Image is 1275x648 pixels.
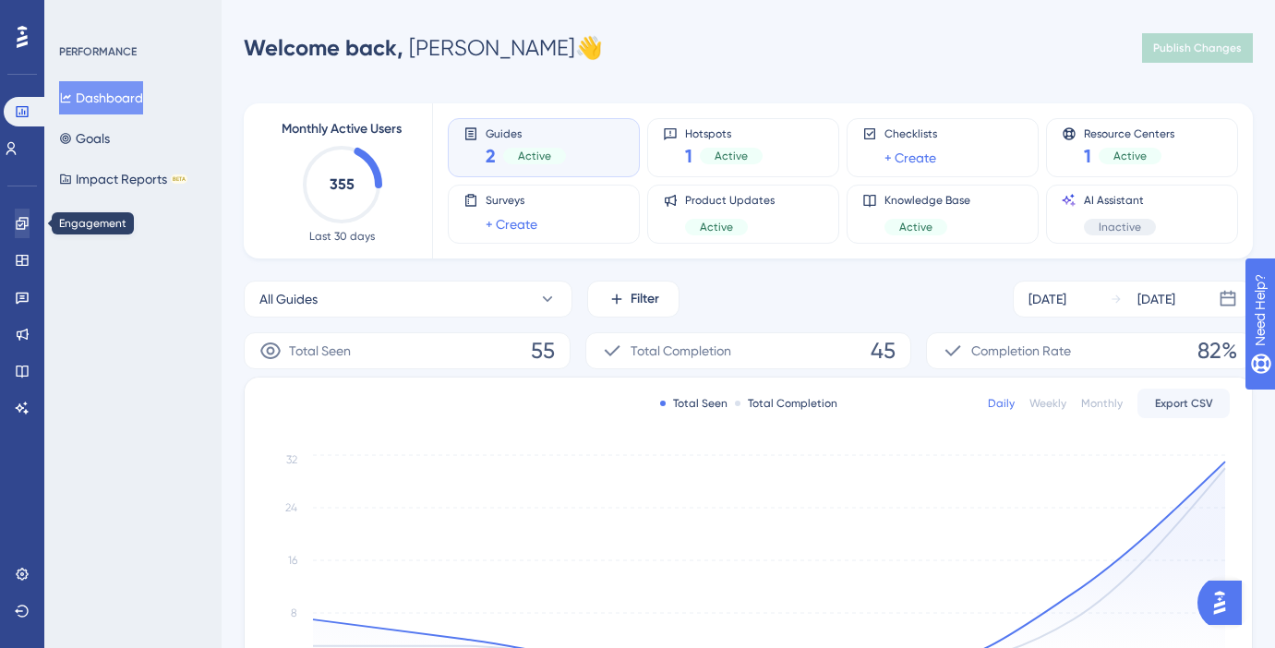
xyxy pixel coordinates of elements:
[259,288,318,310] span: All Guides
[884,126,937,141] span: Checklists
[660,396,728,411] div: Total Seen
[899,220,932,234] span: Active
[171,174,187,184] div: BETA
[282,118,402,140] span: Monthly Active Users
[1155,396,1213,411] span: Export CSV
[486,143,496,169] span: 2
[1099,220,1141,234] span: Inactive
[685,126,763,139] span: Hotspots
[685,143,692,169] span: 1
[1084,193,1156,208] span: AI Assistant
[244,33,603,63] div: [PERSON_NAME] 👋
[1029,396,1066,411] div: Weekly
[285,501,297,514] tspan: 24
[309,229,375,244] span: Last 30 days
[735,396,837,411] div: Total Completion
[1137,389,1230,418] button: Export CSV
[1113,149,1147,163] span: Active
[884,193,970,208] span: Knowledge Base
[1028,288,1066,310] div: [DATE]
[486,213,537,235] a: + Create
[531,336,555,366] span: 55
[1081,396,1123,411] div: Monthly
[631,288,659,310] span: Filter
[715,149,748,163] span: Active
[59,81,143,114] button: Dashboard
[59,162,187,196] button: Impact ReportsBETA
[288,554,297,567] tspan: 16
[971,340,1071,362] span: Completion Rate
[700,220,733,234] span: Active
[1137,288,1175,310] div: [DATE]
[1084,143,1091,169] span: 1
[884,147,936,169] a: + Create
[244,34,403,61] span: Welcome back,
[518,149,551,163] span: Active
[43,5,115,27] span: Need Help?
[330,175,355,193] text: 355
[988,396,1015,411] div: Daily
[1197,336,1237,366] span: 82%
[1197,575,1253,630] iframe: UserGuiding AI Assistant Launcher
[244,281,572,318] button: All Guides
[871,336,896,366] span: 45
[291,606,297,619] tspan: 8
[289,340,351,362] span: Total Seen
[1153,41,1242,55] span: Publish Changes
[486,126,566,139] span: Guides
[685,193,775,208] span: Product Updates
[59,122,110,155] button: Goals
[486,193,537,208] span: Surveys
[59,44,137,59] div: PERFORMANCE
[286,453,297,466] tspan: 32
[1142,33,1253,63] button: Publish Changes
[631,340,731,362] span: Total Completion
[587,281,680,318] button: Filter
[1084,126,1174,139] span: Resource Centers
